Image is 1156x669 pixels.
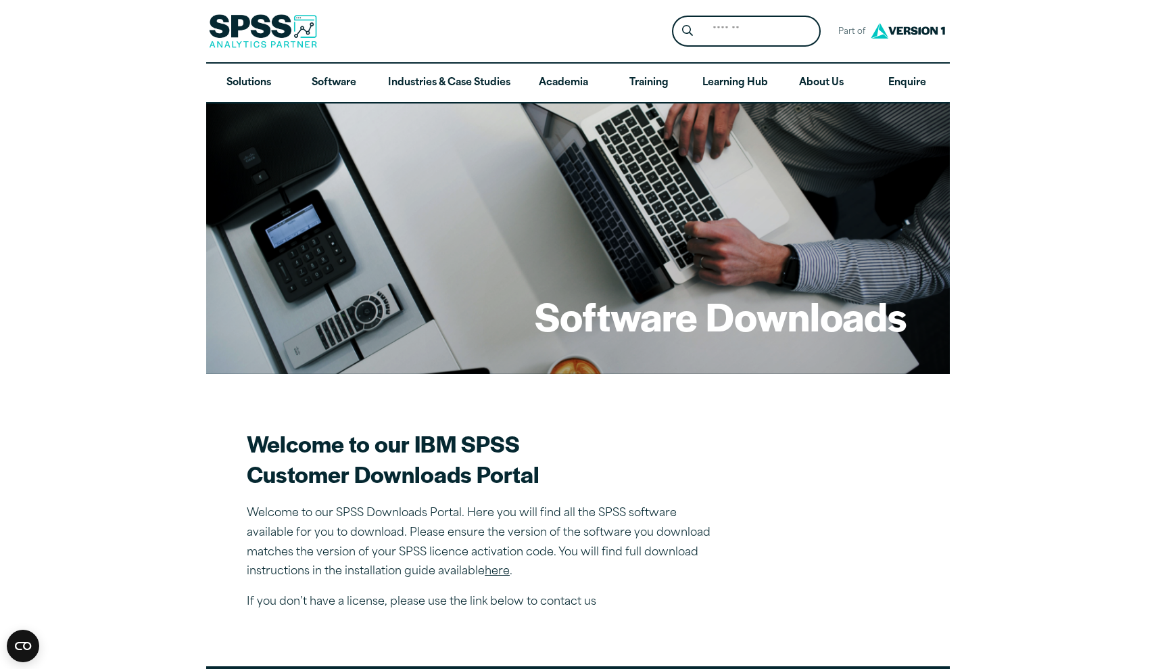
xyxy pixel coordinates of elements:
h2: Welcome to our IBM SPSS Customer Downloads Portal [247,428,720,489]
p: Welcome to our SPSS Downloads Portal. Here you will find all the SPSS software available for you ... [247,504,720,582]
a: Academia [521,64,606,103]
span: Part of [832,22,867,42]
p: If you don’t have a license, please use the link below to contact us [247,593,720,612]
a: About Us [779,64,864,103]
h1: Software Downloads [535,290,907,342]
form: Site Header Search Form [672,16,821,47]
a: Training [606,64,692,103]
nav: Desktop version of site main menu [206,64,950,103]
img: Version1 Logo [867,18,948,43]
a: Industries & Case Studies [377,64,521,103]
a: Software [291,64,377,103]
a: Learning Hub [692,64,779,103]
img: SPSS Analytics Partner [209,14,317,48]
a: Solutions [206,64,291,103]
a: Enquire [865,64,950,103]
button: Open CMP widget [7,630,39,662]
button: Search magnifying glass icon [675,19,700,44]
a: here [485,566,510,577]
svg: Search magnifying glass icon [682,25,693,37]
